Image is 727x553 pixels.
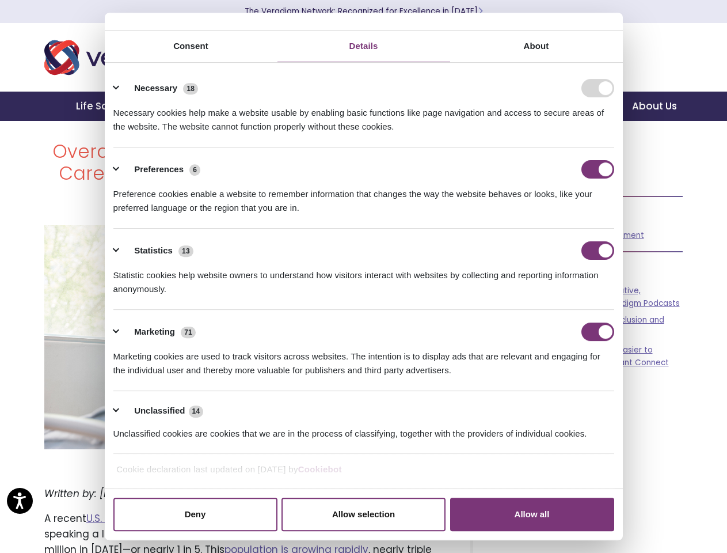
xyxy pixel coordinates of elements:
a: U.S. Census Bureau report [86,512,212,525]
button: Statistics (13) [113,241,201,260]
div: Necessary cookies help make a website usable by enabling basic functions like page navigation and... [113,97,614,134]
label: Statistics [134,244,173,257]
div: Statistic cookies help website owners to understand how visitors interact with websites by collec... [113,260,614,296]
div: Preference cookies enable a website to remember information that changes the way the website beha... [113,179,614,215]
a: Cookiebot [298,464,342,474]
div: Marketing cookies are used to track visitors across websites. The intention is to display ads tha... [113,341,614,377]
button: Unclassified (14) [113,404,211,418]
label: Preferences [134,163,184,176]
button: Deny [113,498,277,531]
a: About [450,31,623,62]
button: Allow all [450,498,614,531]
a: Life Sciences [62,92,158,121]
span: Learn More [478,6,483,17]
em: Written by: [PERSON_NAME], PhD [44,487,202,501]
div: Cookie declaration last updated on [DATE] by [108,463,619,485]
label: Necessary [134,82,177,95]
button: Marketing (71) [113,323,203,341]
button: Allow selection [281,498,446,531]
a: The Veradigm Network: Recognized for Excellence in [DATE]Learn More [245,6,483,17]
button: Necessary (18) [113,79,205,97]
a: About Us [618,92,691,121]
a: Details [277,31,450,62]
button: Preferences (6) [113,160,208,179]
img: Veradigm logo [44,39,203,77]
label: Marketing [134,325,175,339]
div: Unclassified cookies are cookies that we are in the process of classifying, together with the pro... [113,418,614,441]
h1: Overcoming Language Barriers in Patient Care: A Powerful Solution for Healthcare Providers [44,141,443,207]
a: Consent [105,31,277,62]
